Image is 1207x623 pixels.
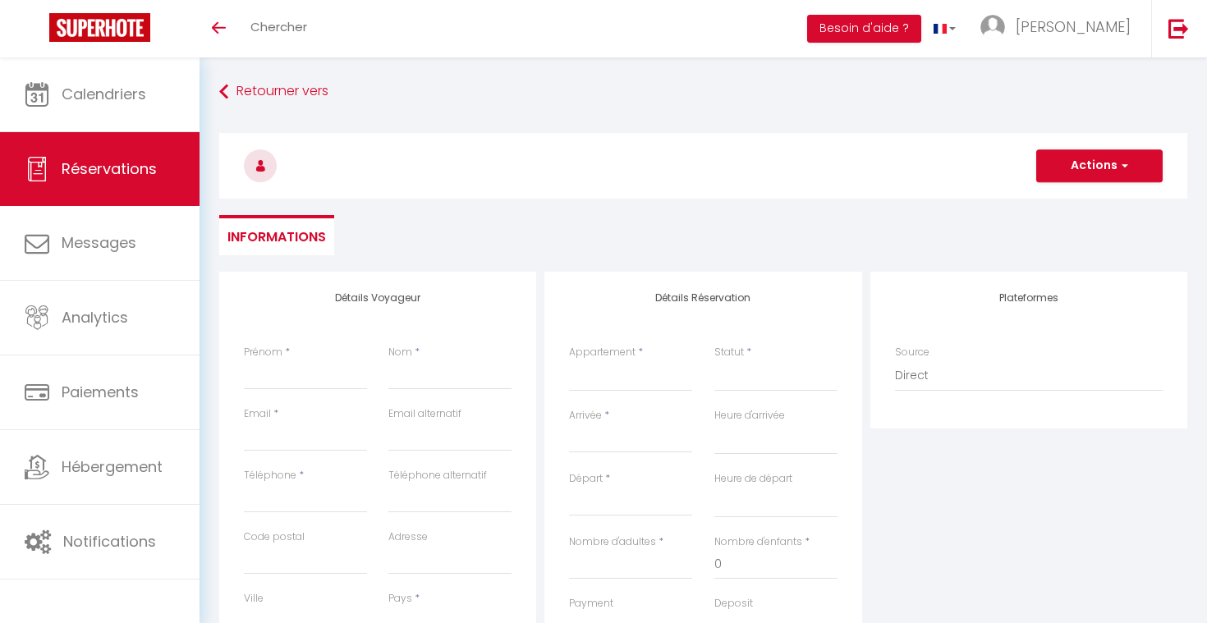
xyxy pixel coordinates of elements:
label: Nombre d'adultes [569,534,656,550]
span: Paiements [62,382,139,402]
label: Email [244,406,271,422]
label: Arrivée [569,408,602,424]
h4: Plateformes [895,292,1163,304]
label: Nom [388,345,412,360]
label: Deposit [714,596,753,612]
label: Heure d'arrivée [714,408,785,424]
button: Besoin d'aide ? [807,15,921,43]
img: ... [980,15,1005,39]
label: Téléphone alternatif [388,468,487,483]
label: Pays [388,591,412,607]
label: Départ [569,471,603,487]
span: Chercher [250,18,307,35]
label: Téléphone [244,468,296,483]
label: Ville [244,591,264,607]
span: Hébergement [62,456,163,477]
span: [PERSON_NAME] [1016,16,1131,37]
span: Analytics [62,307,128,328]
label: Statut [714,345,744,360]
img: Super Booking [49,13,150,42]
li: Informations [219,215,334,255]
h4: Détails Réservation [569,292,837,304]
span: Messages [62,232,136,253]
h4: Détails Voyageur [244,292,512,304]
label: Source [895,345,929,360]
label: Heure de départ [714,471,792,487]
img: logout [1168,18,1189,39]
span: Calendriers [62,84,146,104]
label: Appartement [569,345,636,360]
label: Code postal [244,529,305,545]
span: Notifications [63,531,156,552]
label: Prénom [244,345,282,360]
label: Email alternatif [388,406,461,422]
span: Réservations [62,158,157,179]
label: Adresse [388,529,428,545]
button: Actions [1036,149,1163,182]
label: Payment [569,596,613,612]
label: Nombre d'enfants [714,534,802,550]
a: Retourner vers [219,77,1187,107]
